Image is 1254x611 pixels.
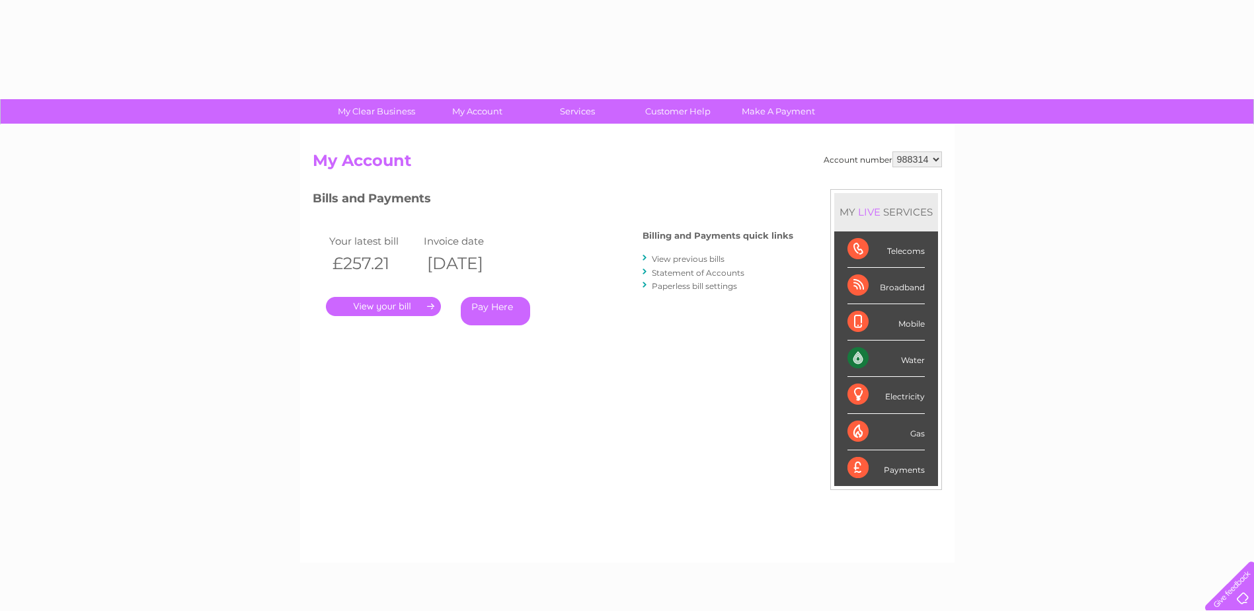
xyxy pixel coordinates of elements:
[824,151,942,167] div: Account number
[652,268,744,278] a: Statement of Accounts
[847,268,925,304] div: Broadband
[847,450,925,486] div: Payments
[523,99,632,124] a: Services
[422,99,531,124] a: My Account
[313,151,942,177] h2: My Account
[847,304,925,341] div: Mobile
[847,231,925,268] div: Telecoms
[724,99,833,124] a: Make A Payment
[855,206,883,218] div: LIVE
[313,189,793,212] h3: Bills and Payments
[420,250,516,277] th: [DATE]
[643,231,793,241] h4: Billing and Payments quick links
[326,232,421,250] td: Your latest bill
[847,377,925,413] div: Electricity
[652,281,737,291] a: Paperless bill settings
[834,193,938,231] div: MY SERVICES
[420,232,516,250] td: Invoice date
[461,297,530,325] a: Pay Here
[847,414,925,450] div: Gas
[623,99,732,124] a: Customer Help
[652,254,725,264] a: View previous bills
[322,99,431,124] a: My Clear Business
[326,297,441,316] a: .
[847,341,925,377] div: Water
[326,250,421,277] th: £257.21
